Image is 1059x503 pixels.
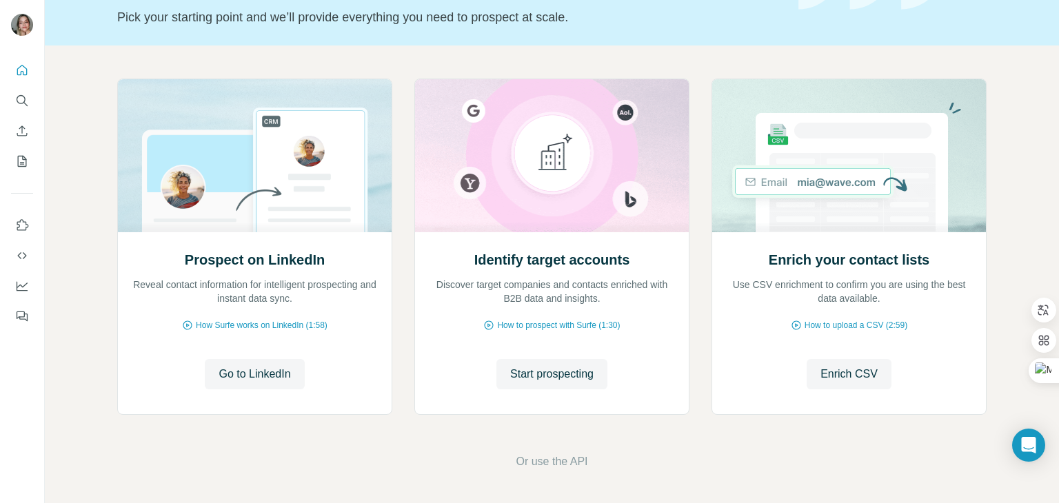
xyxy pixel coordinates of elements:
button: Enrich CSV [11,119,33,143]
span: How to prospect with Surfe (1:30) [497,319,620,331]
p: Pick your starting point and we’ll provide everything you need to prospect at scale. [117,8,782,27]
button: Start prospecting [496,359,607,389]
button: Feedback [11,304,33,329]
img: Identify target accounts [414,79,689,232]
button: Use Surfe API [11,243,33,268]
span: Start prospecting [510,366,594,382]
p: Reveal contact information for intelligent prospecting and instant data sync. [132,278,378,305]
span: How Surfe works on LinkedIn (1:58) [196,319,327,331]
button: Dashboard [11,274,33,298]
img: Enrich your contact lists [712,79,987,232]
span: Go to LinkedIn [219,366,290,382]
p: Use CSV enrichment to confirm you are using the best data available. [726,278,972,305]
button: My lists [11,149,33,174]
img: Prospect on LinkedIn [117,79,392,232]
h2: Enrich your contact lists [769,250,929,269]
button: Or use the API [516,453,587,470]
button: Quick start [11,58,33,83]
h2: Identify target accounts [474,250,630,269]
p: Discover target companies and contacts enriched with B2B data and insights. [429,278,675,305]
span: How to upload a CSV (2:59) [805,319,907,331]
h2: Prospect on LinkedIn [185,250,325,269]
span: Enrich CSV [820,366,878,382]
button: Search [11,88,33,113]
button: Use Surfe on LinkedIn [11,213,33,238]
button: Enrich CSV [807,359,891,389]
img: Avatar [11,14,33,36]
div: Open Intercom Messenger [1012,429,1045,462]
button: Go to LinkedIn [205,359,304,389]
